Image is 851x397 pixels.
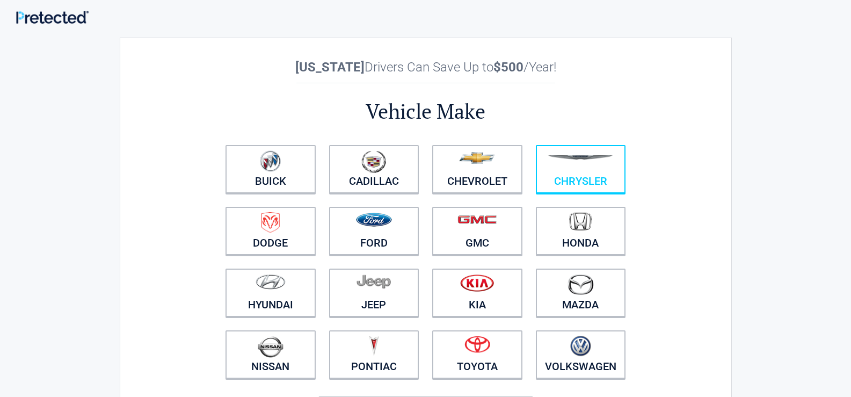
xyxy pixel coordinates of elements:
[536,145,626,193] a: Chrysler
[432,269,522,317] a: Kia
[459,152,495,164] img: chevrolet
[460,274,494,292] img: kia
[432,145,522,193] a: Chevrolet
[432,330,522,379] a: Toyota
[368,336,379,356] img: pontiac
[258,336,283,358] img: nissan
[16,11,89,24] img: Main Logo
[536,330,626,379] a: Volkswagen
[570,336,591,357] img: volkswagen
[329,207,419,255] a: Ford
[361,150,386,173] img: cadillac
[329,269,419,317] a: Jeep
[261,212,280,233] img: dodge
[329,145,419,193] a: Cadillac
[219,60,632,75] h2: Drivers Can Save Up to /Year
[493,60,523,75] b: $500
[219,98,632,125] h2: Vehicle Make
[464,336,490,353] img: toyota
[256,274,286,290] img: hyundai
[357,274,391,289] img: jeep
[536,207,626,255] a: Honda
[356,213,392,227] img: ford
[329,330,419,379] a: Pontiac
[226,207,316,255] a: Dodge
[226,145,316,193] a: Buick
[457,215,497,224] img: gmc
[260,150,281,172] img: buick
[295,60,365,75] b: [US_STATE]
[536,269,626,317] a: Mazda
[432,207,522,255] a: GMC
[567,274,594,295] img: mazda
[548,155,613,160] img: chrysler
[569,212,592,231] img: honda
[226,330,316,379] a: Nissan
[226,269,316,317] a: Hyundai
